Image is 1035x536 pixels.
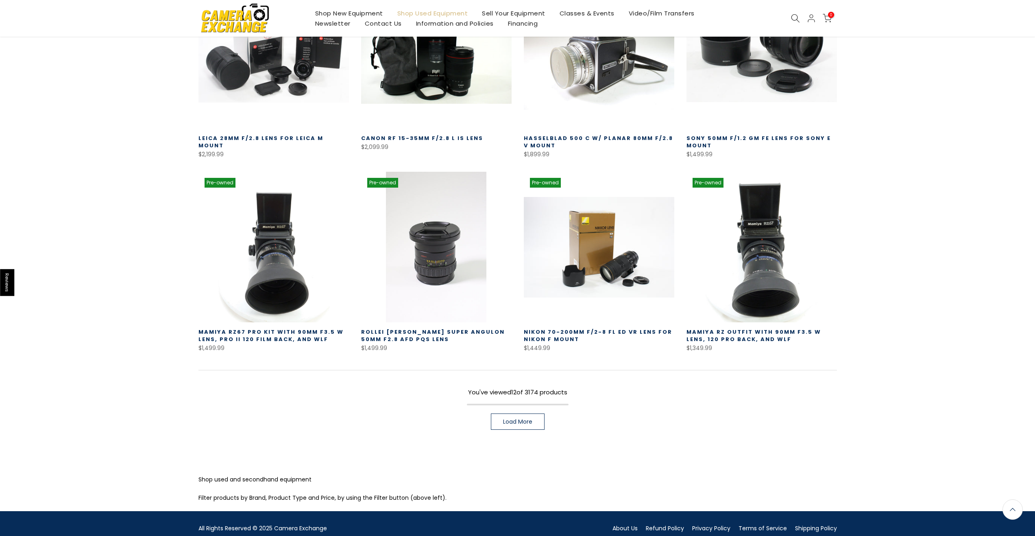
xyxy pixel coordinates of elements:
[361,343,512,353] div: $1,499.99
[823,14,832,23] a: 0
[501,18,545,28] a: Financing
[357,18,409,28] a: Contact Us
[524,149,674,160] div: $1,899.99
[409,18,501,28] a: Information and Policies
[361,328,505,343] a: Rollei [PERSON_NAME] Super Angulon 50MM F2.8 AFD PQS Lens
[692,524,730,532] a: Privacy Policy
[491,413,545,430] a: Load More
[646,524,684,532] a: Refund Policy
[468,388,567,396] span: You've viewed of 3174 products
[361,134,483,142] a: Canon RF 15-35mm F/2.8 L IS Lens
[198,523,512,534] div: All Rights Reserved © 2025 Camera Exchange
[361,142,512,152] div: $2,099.99
[198,134,323,149] a: Leica 28mm f/2.8 Lens for Leica M Mount
[524,134,673,149] a: Hasselblad 500 C w/ Planar 80mm f/2.8 V Mount
[390,8,475,18] a: Shop Used Equipment
[524,328,672,343] a: Nikon 70-200mm f/2-8 FL ED VR Lens for Nikon F Mount
[511,388,516,396] span: 12
[828,12,834,18] span: 0
[198,493,837,503] p: Filter products by Brand, Product Type and Price, by using the Filter button (above left).
[612,524,638,532] a: About Us
[308,18,357,28] a: Newsletter
[739,524,787,532] a: Terms of Service
[795,524,837,532] a: Shipping Policy
[198,149,349,160] div: $2,199.99
[475,8,553,18] a: Sell Your Equipment
[198,328,344,343] a: Mamiya RZ67 Pro Kit with 90MM F3.5 W Lens, Pro II 120 Film Back, and WLF
[198,343,349,353] div: $1,499.99
[524,343,674,353] div: $1,449.99
[1002,499,1023,520] a: Back to the top
[552,8,621,18] a: Classes & Events
[686,328,821,343] a: Mamiya RZ Outfit with 90MM F3.5 W Lens, 120 Pro Back, and WLF
[686,134,831,149] a: Sony 50mm f/1.2 GM FE Lens for Sony E Mount
[308,8,390,18] a: Shop New Equipment
[198,475,837,485] p: Shop used and secondhand equipment
[621,8,702,18] a: Video/Film Transfers
[503,419,532,424] span: Load More
[686,149,837,160] div: $1,499.99
[686,343,837,353] div: $1,349.99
